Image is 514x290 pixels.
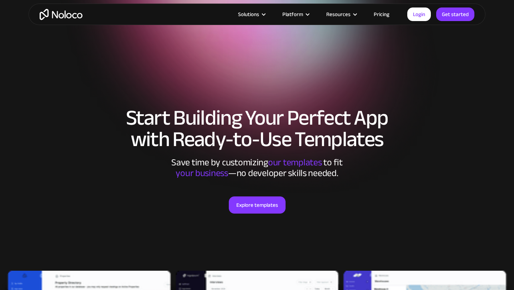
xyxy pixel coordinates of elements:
[238,10,259,19] div: Solutions
[229,196,286,214] a: Explore templates
[176,164,228,182] span: your business
[36,107,478,150] h1: Start Building Your Perfect App with Ready-to-Use Templates
[326,10,351,19] div: Resources
[317,10,365,19] div: Resources
[436,7,474,21] a: Get started
[273,10,317,19] div: Platform
[365,10,398,19] a: Pricing
[229,10,273,19] div: Solutions
[150,157,364,179] div: Save time by customizing to fit ‍ —no developer skills needed.
[282,10,303,19] div: Platform
[407,7,431,21] a: Login
[268,154,322,171] span: our templates
[40,9,82,20] a: home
